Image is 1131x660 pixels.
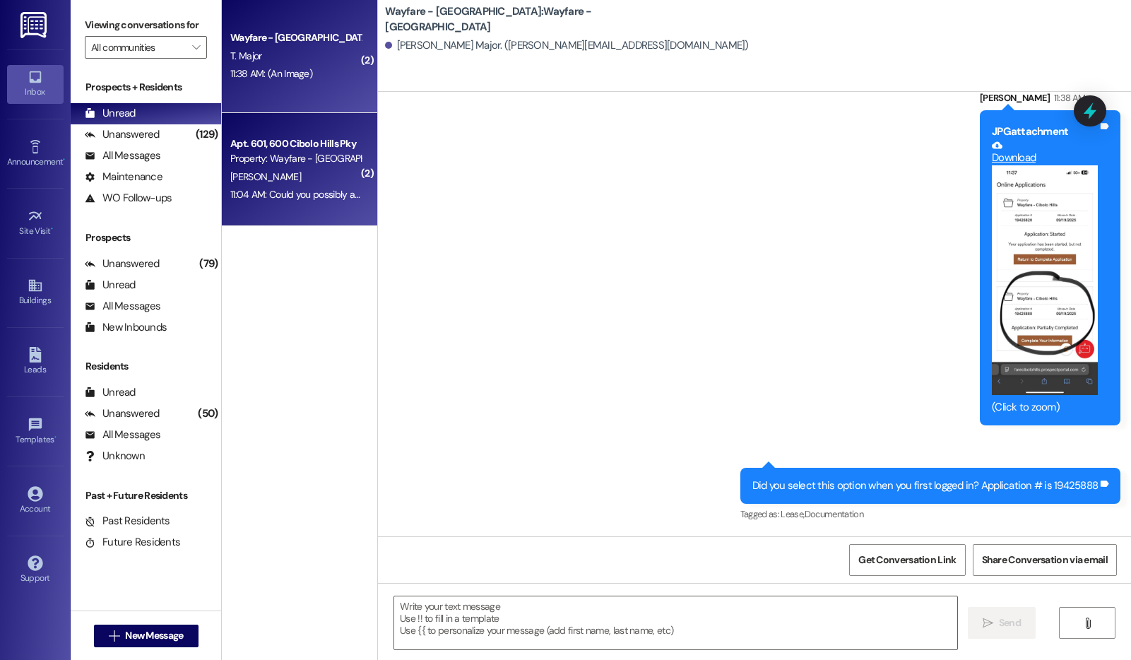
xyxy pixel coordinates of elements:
div: Prospects [71,230,221,245]
span: Share Conversation via email [982,553,1108,567]
button: Zoom image [992,165,1098,395]
i:  [192,42,200,53]
span: • [51,224,53,234]
button: Send [968,607,1036,639]
div: Past Residents [85,514,170,529]
b: Wayfare - [GEOGRAPHIC_DATA]: Wayfare - [GEOGRAPHIC_DATA] [385,4,668,35]
button: New Message [94,625,199,647]
div: Did you select this option when you first logged in? Application # is 19425888 [752,478,1099,493]
div: All Messages [85,428,160,442]
i:  [983,618,993,629]
div: Unanswered [85,127,160,142]
span: Get Conversation Link [858,553,956,567]
div: Unread [85,106,136,121]
div: Unread [85,385,136,400]
span: • [63,155,65,165]
div: (Click to zoom) [992,400,1098,415]
div: Unknown [85,449,145,464]
button: Get Conversation Link [849,544,965,576]
div: All Messages [85,299,160,314]
div: Unanswered [85,257,160,271]
a: Inbox [7,65,64,103]
span: Lease , [781,508,804,520]
a: Leads [7,343,64,381]
span: • [54,432,57,442]
span: T. Major [230,49,261,62]
i:  [1082,618,1093,629]
div: 11:04 AM: Could you possibly ask them how long they are going to need? [230,188,526,201]
div: Apt. 601, 600 Cibolo Hills Pky [230,136,361,151]
a: Download [992,140,1098,165]
div: Past + Future Residents [71,488,221,503]
div: Wayfare - [GEOGRAPHIC_DATA] [230,30,361,45]
div: 11:38 AM: (An Image) [230,67,312,80]
div: Maintenance [85,170,162,184]
i:  [109,630,119,642]
a: Templates • [7,413,64,451]
div: (50) [194,403,221,425]
div: (129) [192,124,221,146]
a: Account [7,482,64,520]
a: Support [7,551,64,589]
div: Tagged as: [740,504,1121,524]
div: All Messages [85,148,160,163]
b: JPG attachment [992,124,1068,139]
div: Unanswered [85,406,160,421]
span: New Message [125,628,183,643]
a: Buildings [7,273,64,312]
div: New Inbounds [85,320,167,335]
div: Unread [85,278,136,293]
div: Future Residents [85,535,180,550]
label: Viewing conversations for [85,14,207,36]
div: Property: Wayfare - [GEOGRAPHIC_DATA] [230,151,361,166]
div: 11:38 AM [1050,90,1086,105]
span: Send [999,615,1021,630]
div: [PERSON_NAME] Major. ([PERSON_NAME][EMAIL_ADDRESS][DOMAIN_NAME]) [385,38,748,53]
div: (79) [196,253,221,275]
span: [PERSON_NAME] [230,170,301,183]
button: Share Conversation via email [973,544,1117,576]
img: ResiDesk Logo [20,12,49,38]
a: Site Visit • [7,204,64,242]
span: Documentation [805,508,864,520]
div: Residents [71,359,221,374]
div: Prospects + Residents [71,80,221,95]
div: [PERSON_NAME] [980,90,1120,110]
input: All communities [91,36,184,59]
div: WO Follow-ups [85,191,172,206]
